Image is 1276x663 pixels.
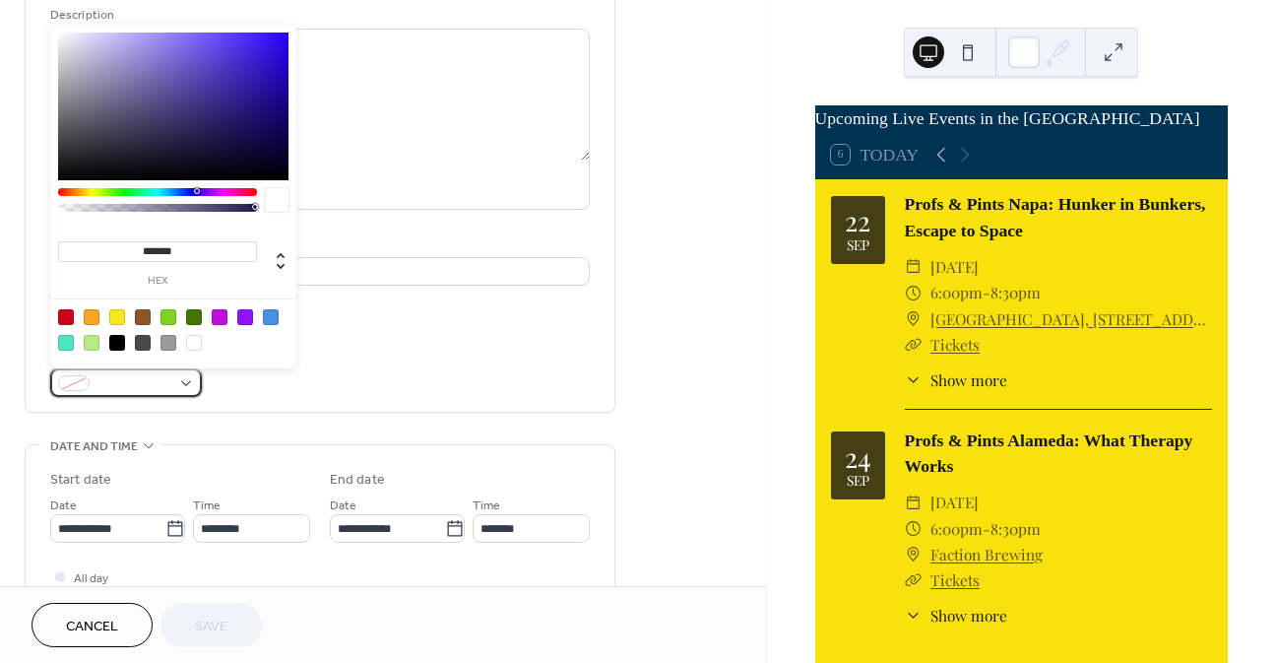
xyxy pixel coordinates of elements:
[905,604,1007,627] button: ​Show more
[330,496,356,516] span: Date
[845,207,870,234] div: 22
[930,542,1043,567] a: Faction Brewing
[50,496,77,516] span: Date
[905,306,923,332] div: ​
[905,254,923,280] div: ​
[84,335,99,351] div: #B8E986
[193,496,221,516] span: Time
[930,368,1007,391] span: Show more
[847,474,869,488] div: Sep
[212,309,227,325] div: #BD10E0
[847,238,869,252] div: Sep
[815,105,1228,131] div: Upcoming Live Events in the [GEOGRAPHIC_DATA]
[905,567,923,593] div: ​
[50,233,586,254] div: Location
[263,309,279,325] div: #4A90E2
[905,368,1007,391] button: ​Show more
[135,309,151,325] div: #8B572A
[905,516,923,542] div: ​
[905,194,1206,239] a: Profs & Pints Napa: Hunker in Bunkers, Escape to Space
[160,335,176,351] div: #9B9B9B
[930,569,980,590] a: Tickets
[84,309,99,325] div: #F5A623
[983,280,990,305] span: -
[186,335,202,351] div: #FFFFFF
[930,604,1007,627] span: Show more
[58,309,74,325] div: #D0021B
[50,470,111,491] div: Start date
[50,5,586,26] div: Description
[905,542,923,567] div: ​
[58,335,74,351] div: #50E3C2
[983,516,990,542] span: -
[930,490,979,515] span: [DATE]
[66,617,118,637] span: Cancel
[930,306,1212,332] a: [GEOGRAPHIC_DATA], [STREET_ADDRESS]
[109,335,125,351] div: #000000
[930,334,980,355] a: Tickets
[990,516,1041,542] span: 8:30pm
[330,470,385,491] div: End date
[50,436,138,457] span: Date and time
[905,604,923,627] div: ​
[58,276,257,287] label: hex
[930,280,983,305] span: 6:00pm
[845,443,871,471] div: 24
[905,431,1193,476] a: Profs & Pints Alameda: What Therapy Works
[237,309,253,325] div: #9013FE
[930,254,979,280] span: [DATE]
[905,368,923,391] div: ​
[135,335,151,351] div: #4A4A4A
[74,568,108,589] span: All day
[32,603,153,647] button: Cancel
[186,309,202,325] div: #417505
[109,309,125,325] div: #F8E71C
[905,280,923,305] div: ​
[905,332,923,358] div: ​
[930,516,983,542] span: 6:00pm
[473,496,500,516] span: Time
[905,490,923,515] div: ​
[990,280,1041,305] span: 8:30pm
[160,309,176,325] div: #7ED321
